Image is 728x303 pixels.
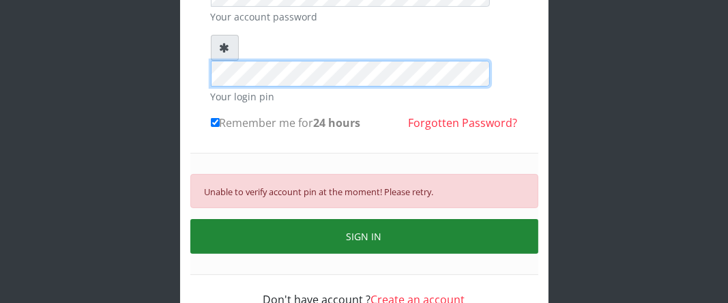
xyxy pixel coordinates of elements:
small: Your login pin [211,89,518,104]
small: Unable to verify account pin at the moment! Please retry. [205,186,434,198]
input: Remember me for24 hours [211,118,220,127]
small: Your account password [211,10,518,24]
a: Forgotten Password? [409,115,518,130]
label: Remember me for [211,115,361,131]
b: 24 hours [314,115,361,130]
button: SIGN IN [190,219,538,254]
